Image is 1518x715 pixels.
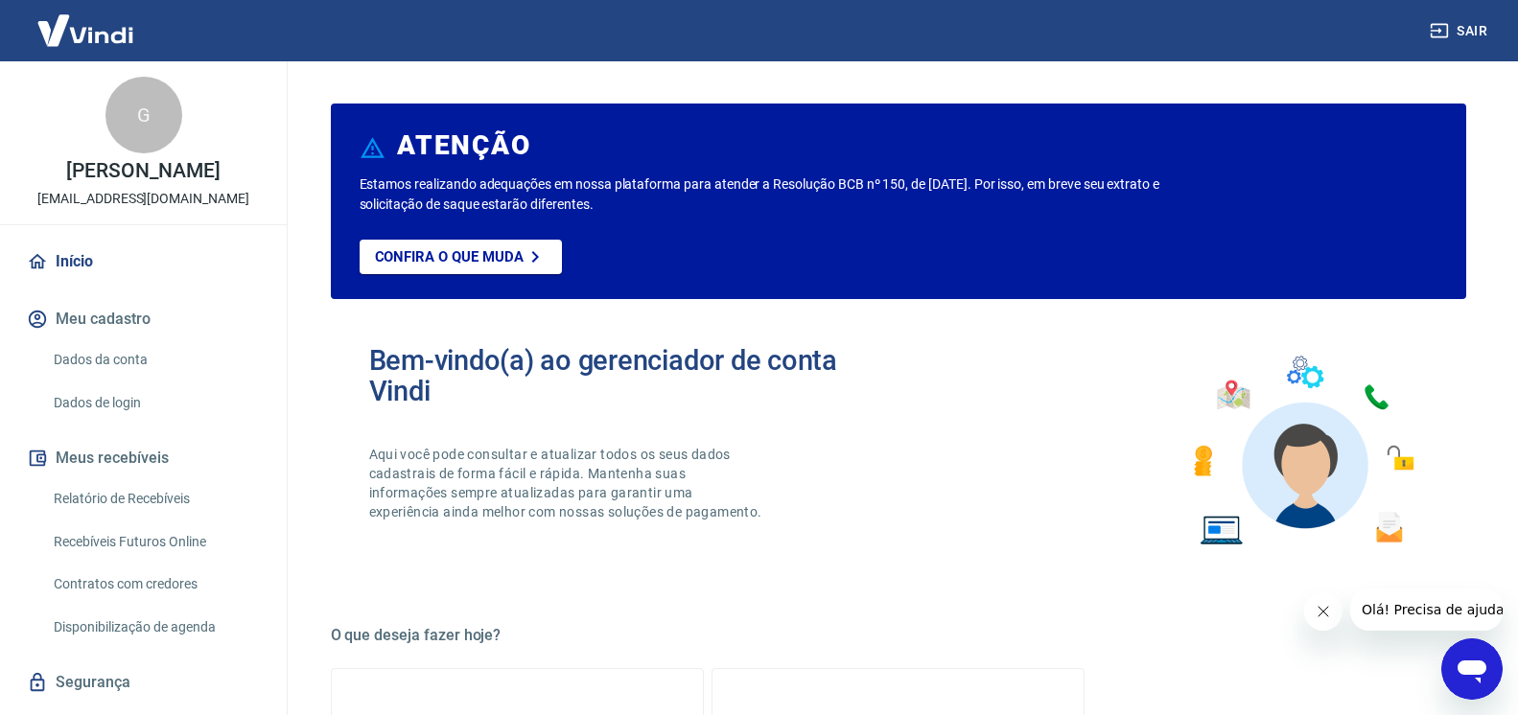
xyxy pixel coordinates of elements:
h2: Bem-vindo(a) ao gerenciador de conta Vindi [369,345,899,406]
p: Estamos realizando adequações em nossa plataforma para atender a Resolução BCB nº 150, de [DATE].... [360,174,1222,215]
a: Segurança [23,661,264,703]
button: Sair [1426,13,1495,49]
a: Recebíveis Futuros Online [46,522,264,562]
h5: O que deseja fazer hoje? [331,626,1466,645]
a: Confira o que muda [360,240,562,274]
button: Meu cadastro [23,298,264,340]
p: [PERSON_NAME] [66,161,220,181]
p: Confira o que muda [375,248,524,265]
iframe: Fechar mensagem [1304,592,1343,631]
p: Aqui você pode consultar e atualizar todos os seus dados cadastrais de forma fácil e rápida. Mant... [369,445,766,521]
button: Meus recebíveis [23,437,264,479]
img: Imagem de um avatar masculino com diversos icones exemplificando as funcionalidades do gerenciado... [1177,345,1428,557]
a: Disponibilização de agenda [46,608,264,647]
a: Relatório de Recebíveis [46,479,264,519]
iframe: Mensagem da empresa [1350,588,1503,631]
p: [EMAIL_ADDRESS][DOMAIN_NAME] [37,189,249,209]
a: Dados da conta [46,340,264,380]
div: G [105,77,182,153]
a: Início [23,241,264,283]
h6: ATENÇÃO [397,136,530,155]
iframe: Botão para abrir a janela de mensagens [1441,638,1503,700]
a: Contratos com credores [46,565,264,604]
a: Dados de login [46,383,264,423]
span: Olá! Precisa de ajuda? [12,13,161,29]
img: Vindi [23,1,148,59]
